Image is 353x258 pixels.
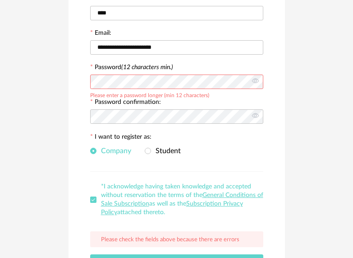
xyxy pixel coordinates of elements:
a: General Conditions of Sale Subscription [101,192,263,207]
div: Please enter a password longer (min 12 characters) [90,91,209,98]
i: (12 characters min.) [121,64,173,70]
span: Company [96,147,131,155]
a: Subscription Privacy Policy [101,201,243,216]
span: *I acknowledge having taken knowledge and accepted without reservation the terms of the as well a... [101,183,263,216]
label: Password [95,64,173,70]
label: I want to register as: [90,134,151,142]
span: Student [151,147,181,155]
span: Please check the fields above because there are errors [101,237,239,243]
label: Password confirmation: [90,99,161,107]
label: Email: [90,30,111,38]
